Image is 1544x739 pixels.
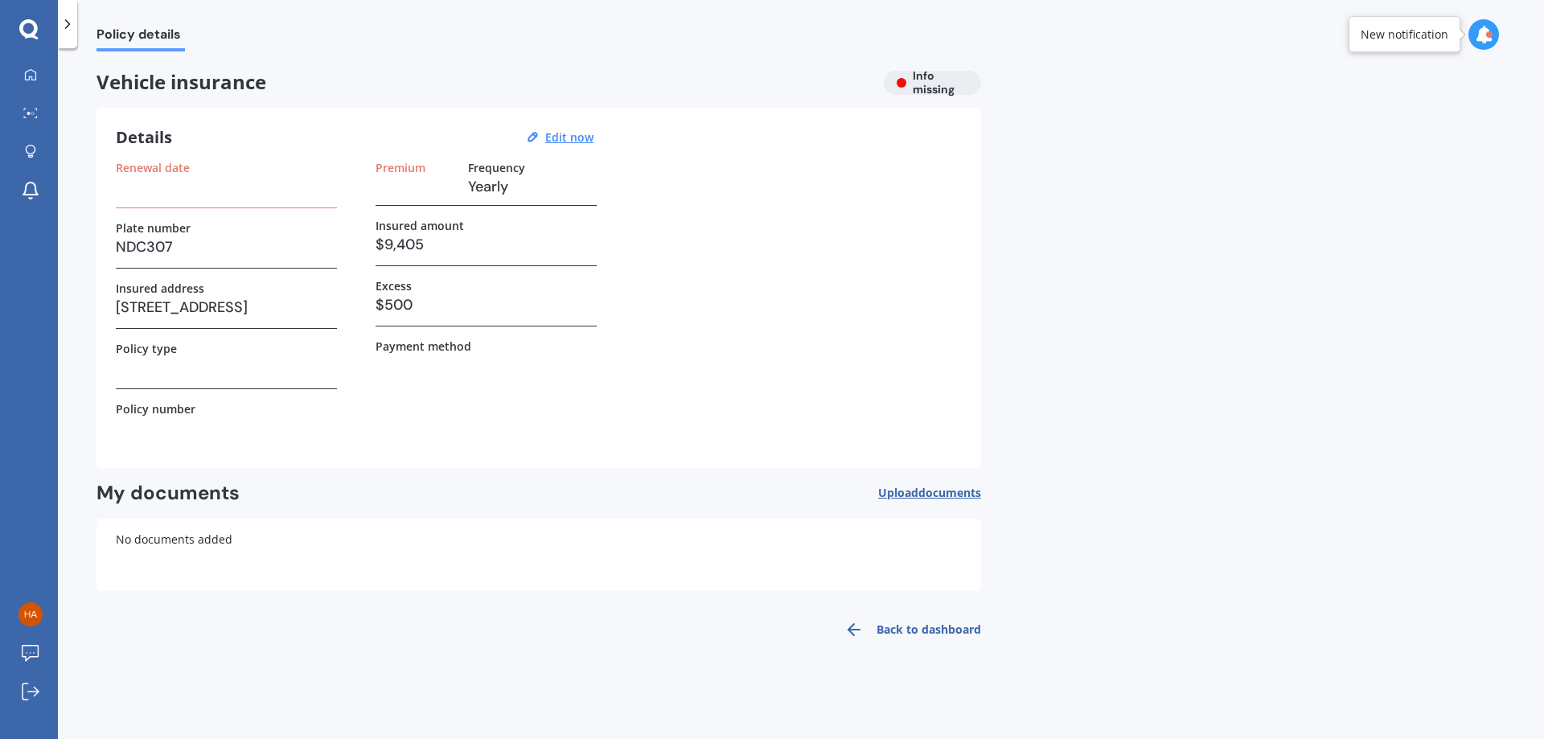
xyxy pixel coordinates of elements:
[116,161,190,174] label: Renewal date
[835,610,981,649] a: Back to dashboard
[116,235,337,259] h3: NDC307
[96,27,185,48] span: Policy details
[540,130,598,145] button: Edit now
[376,339,471,353] label: Payment method
[468,174,597,199] h3: Yearly
[468,161,525,174] label: Frequency
[376,219,464,232] label: Insured amount
[878,487,981,499] span: Upload
[376,279,412,293] label: Excess
[18,602,43,626] img: 8e368d035b46c562306641635cb8726c
[376,293,597,317] h3: $500
[878,481,981,506] button: Uploaddocuments
[376,161,425,174] label: Premium
[116,402,195,416] label: Policy number
[116,127,172,148] h3: Details
[116,281,204,295] label: Insured address
[116,295,337,319] h3: [STREET_ADDRESS]
[96,71,871,94] span: Vehicle insurance
[116,221,191,235] label: Plate number
[96,519,981,591] div: No documents added
[918,485,981,500] span: documents
[96,481,240,506] h2: My documents
[376,232,597,257] h3: $9,405
[545,129,593,145] u: Edit now
[1361,27,1448,43] div: New notification
[116,342,177,355] label: Policy type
